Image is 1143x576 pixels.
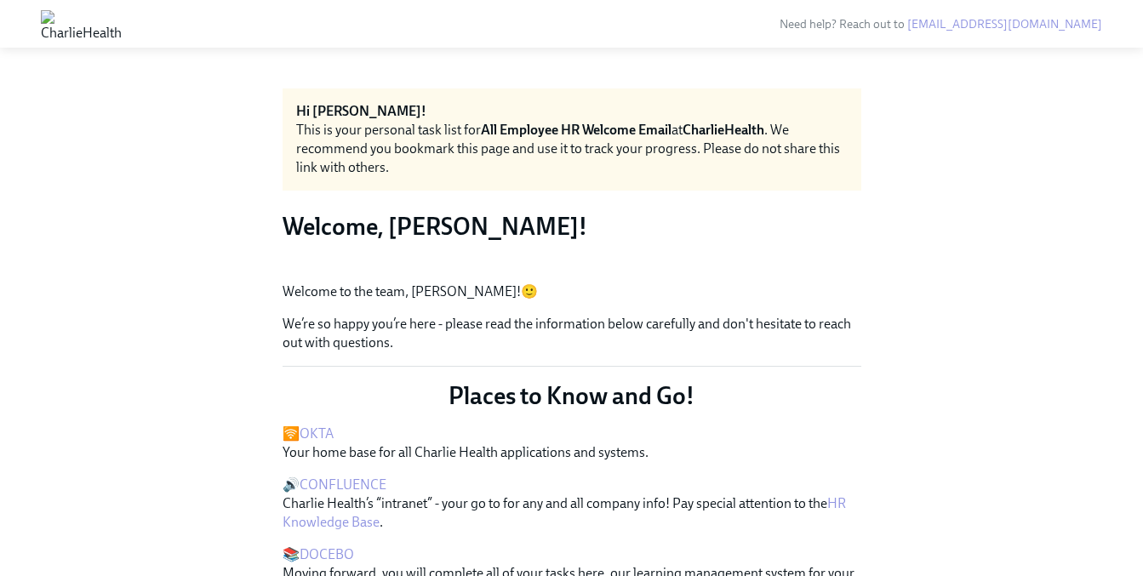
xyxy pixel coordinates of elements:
[300,476,386,493] a: CONFLUENCE
[780,17,1102,31] span: Need help? Reach out to
[283,476,861,532] p: 🔊 Charlie Health’s “intranet” - your go to for any and all company info! Pay special attention to...
[907,17,1102,31] a: [EMAIL_ADDRESS][DOMAIN_NAME]
[296,103,426,119] strong: Hi [PERSON_NAME]!
[481,122,672,138] strong: All Employee HR Welcome Email
[300,425,334,442] a: OKTA
[283,425,861,462] p: 🛜 Your home base for all Charlie Health applications and systems.
[296,121,848,177] div: This is your personal task list for at . We recommend you bookmark this page and use it to track ...
[283,380,861,411] p: Places to Know and Go!
[683,122,764,138] strong: CharlieHealth
[283,211,861,242] h3: Welcome, [PERSON_NAME]!
[283,315,861,352] p: We’re so happy you’re here - please read the information below carefully and don't hesitate to re...
[300,546,354,562] a: DOCEBO
[41,10,122,37] img: CharlieHealth
[283,282,861,301] p: Welcome to the team, [PERSON_NAME]!🙂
